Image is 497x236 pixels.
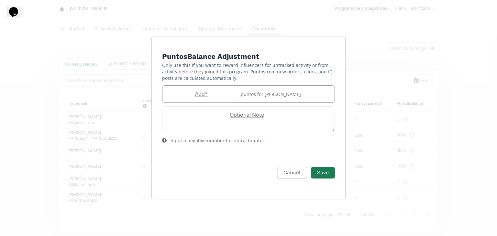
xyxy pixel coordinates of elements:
iframe: chat widget [6,6,27,26]
div: puntos for [PERSON_NAME] [237,86,335,102]
label: Optional Note [162,111,328,119]
button: Cancel [277,167,307,179]
label: Add * [162,90,237,98]
div: Input a negative number to subtract puntos . [171,137,266,144]
button: Save [311,167,335,179]
p: Only use this if you want to reward influencers for untracked activity or from activity before th... [162,62,335,81]
h4: Puntos Balance Adjustment [162,51,335,62]
div: Edit Program [151,37,346,199]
